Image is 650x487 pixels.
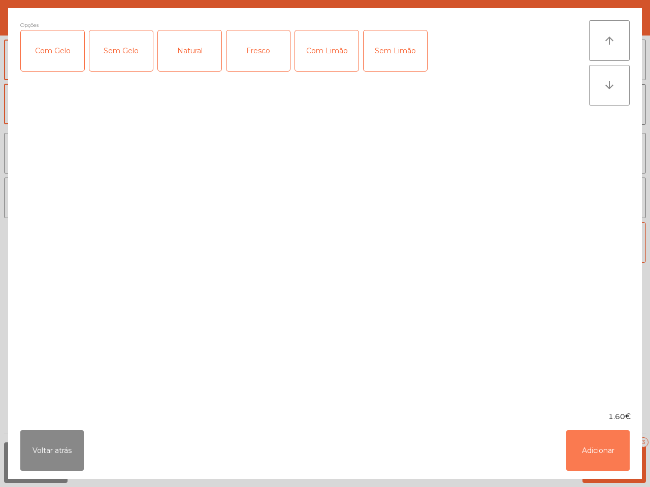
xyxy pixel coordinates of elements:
button: Voltar atrás [20,430,84,471]
div: 1.60€ [8,411,642,422]
span: Opções [20,20,39,30]
i: arrow_downward [603,79,615,91]
div: Sem Limão [364,30,427,71]
button: arrow_upward [589,20,630,61]
div: Com Gelo [21,30,84,71]
button: arrow_downward [589,65,630,106]
div: Natural [158,30,221,71]
div: Fresco [226,30,290,71]
div: Com Limão [295,30,359,71]
div: Sem Gelo [89,30,153,71]
button: Adicionar [566,430,630,471]
i: arrow_upward [603,34,615,47]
